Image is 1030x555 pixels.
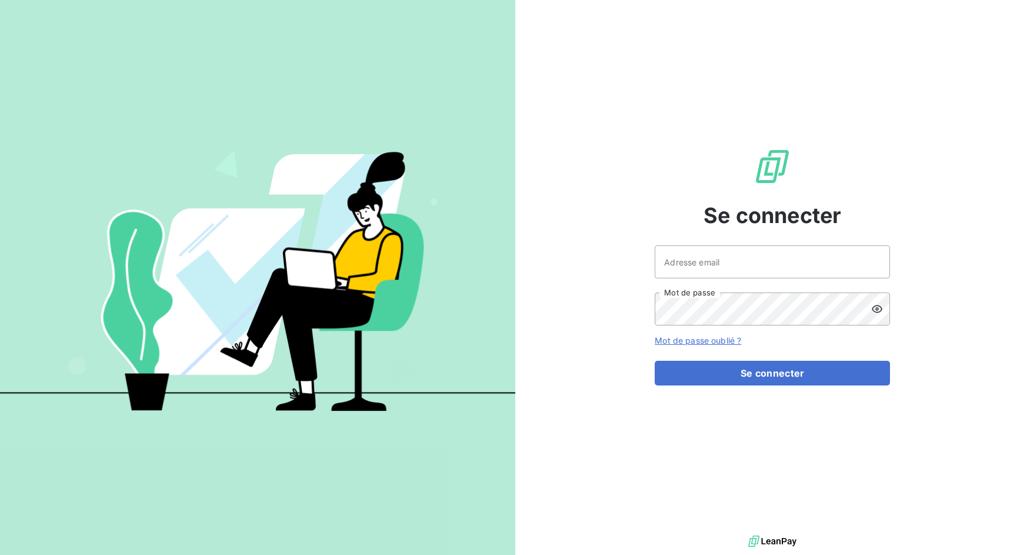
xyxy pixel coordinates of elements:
[655,245,890,278] input: placeholder
[748,533,796,550] img: logo
[754,148,791,185] img: Logo LeanPay
[655,335,741,345] a: Mot de passe oublié ?
[704,200,841,231] span: Se connecter
[655,361,890,385] button: Se connecter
